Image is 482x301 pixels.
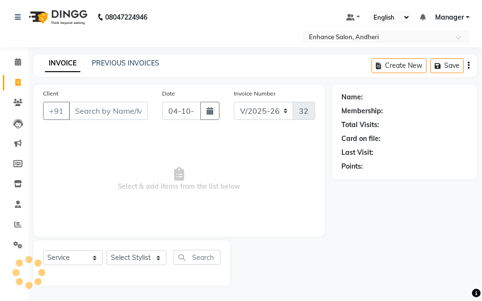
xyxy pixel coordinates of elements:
div: Membership: [341,106,383,116]
div: Total Visits: [341,120,379,130]
a: PREVIOUS INVOICES [92,59,159,67]
div: Name: [341,92,363,102]
div: Card on file: [341,134,381,144]
input: Search by Name/Mobile/Email/Code [69,102,148,120]
a: INVOICE [45,55,80,72]
label: Invoice Number [234,89,275,98]
button: Save [430,58,464,73]
button: +91 [43,102,70,120]
input: Search or Scan [174,250,220,265]
button: Create New [372,58,427,73]
label: Client [43,89,58,98]
label: Date [162,89,175,98]
img: logo [24,4,90,31]
div: Last Visit: [341,148,373,158]
b: 08047224946 [105,4,147,31]
span: Select & add items from the list below [43,131,315,227]
div: Points: [341,161,363,172]
span: Manager [435,12,464,22]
